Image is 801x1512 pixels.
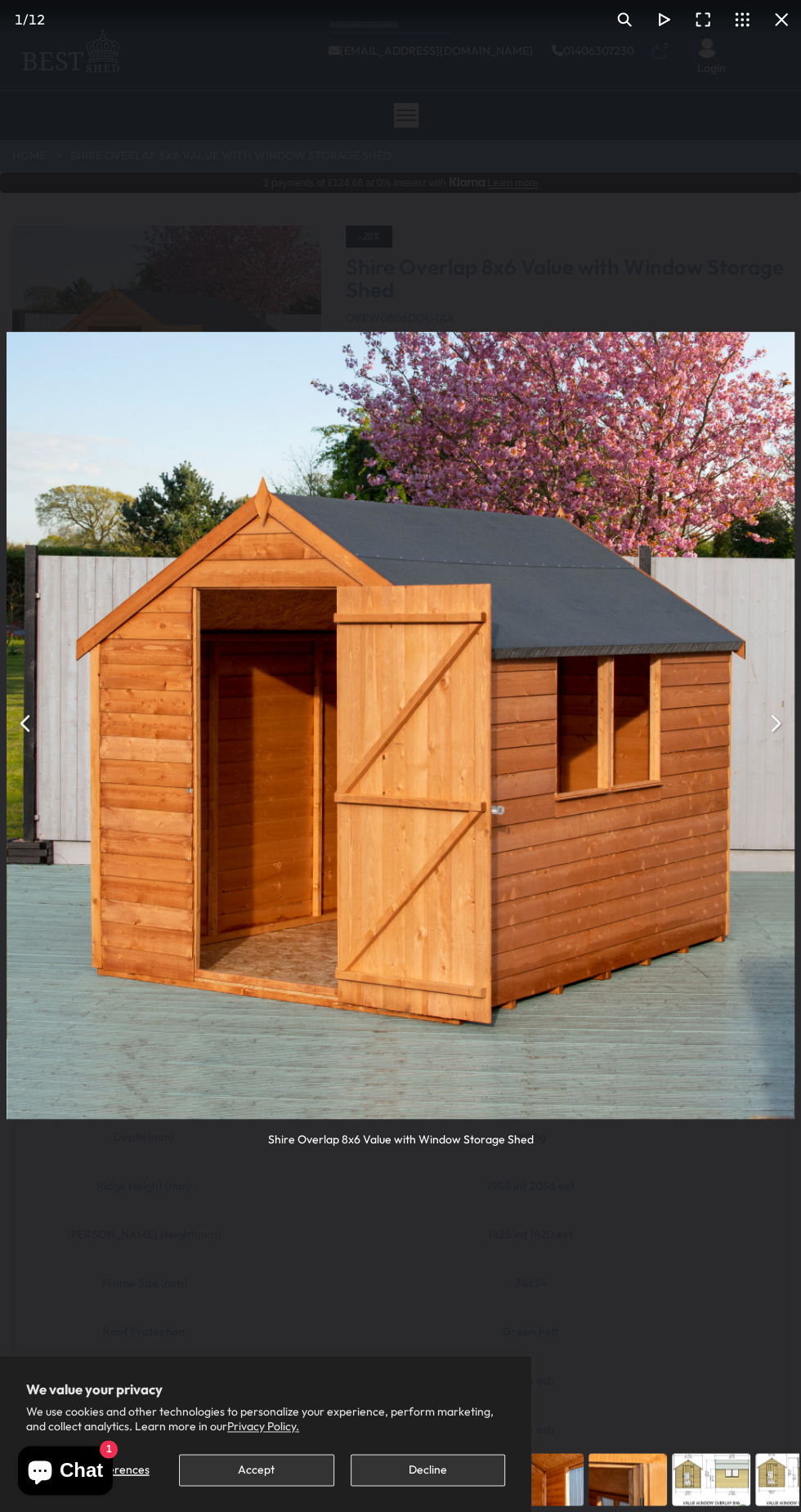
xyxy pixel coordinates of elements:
[351,1454,505,1486] button: Decline
[26,1382,505,1397] h2: We value your privacy
[227,1419,299,1434] a: Privacy Policy.
[179,1454,333,1486] button: Accept
[7,704,46,743] button: Previous
[755,704,794,743] button: Next
[268,1119,534,1147] div: Shire Overlap 8x6 Value with Window Storage Shed
[26,1404,505,1434] p: We use cookies and other technologies to personalize your experience, perform marketing, and coll...
[29,11,45,28] span: 12
[13,1446,118,1499] inbox-online-store-chat: Shopify online store chat
[15,11,23,28] span: 1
